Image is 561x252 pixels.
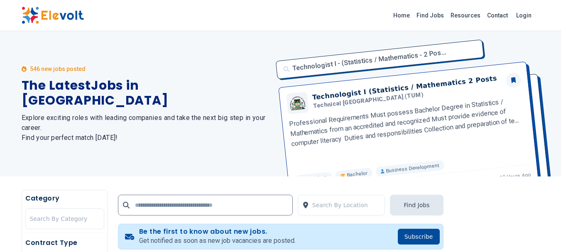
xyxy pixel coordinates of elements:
[22,7,84,24] img: Elevolt
[413,9,447,22] a: Find Jobs
[139,236,296,246] p: Get notified as soon as new job vacancies are posted.
[25,238,104,248] h5: Contract Type
[390,9,413,22] a: Home
[447,9,484,22] a: Resources
[398,229,440,245] button: Subscribe
[390,195,443,215] button: Find Jobs
[511,7,537,24] a: Login
[22,113,271,143] h2: Explore exciting roles with leading companies and take the next big step in your career. Find you...
[30,65,86,73] p: 546 new jobs posted
[22,78,271,108] h1: The Latest Jobs in [GEOGRAPHIC_DATA]
[139,228,296,236] h4: Be the first to know about new jobs.
[484,9,511,22] a: Contact
[25,193,104,203] h5: Category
